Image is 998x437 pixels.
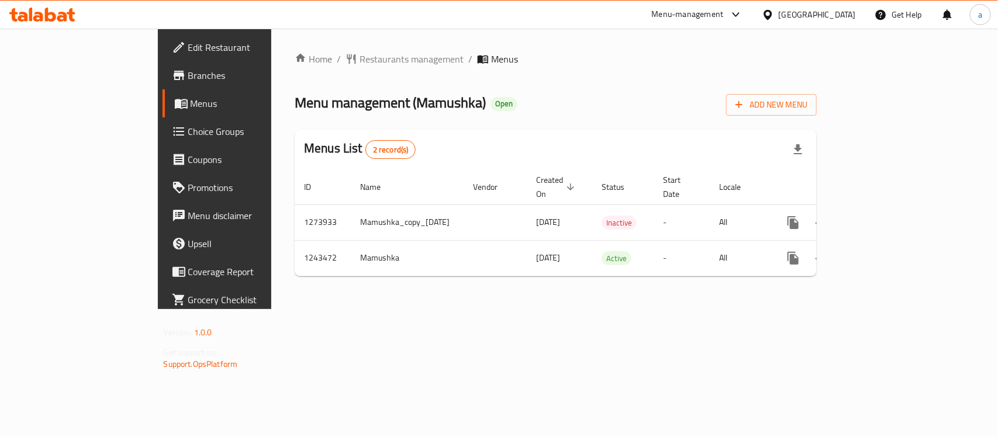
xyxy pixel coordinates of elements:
[191,96,315,110] span: Menus
[784,136,812,164] div: Export file
[188,293,315,307] span: Grocery Checklist
[164,325,192,340] span: Version:
[654,240,710,276] td: -
[163,286,324,314] a: Grocery Checklist
[163,174,324,202] a: Promotions
[188,237,315,251] span: Upsell
[164,345,217,360] span: Get support on:
[779,8,856,21] div: [GEOGRAPHIC_DATA]
[163,145,324,174] a: Coupons
[710,204,770,240] td: All
[194,325,212,340] span: 1.0.0
[188,181,315,195] span: Promotions
[468,52,472,66] li: /
[360,180,396,194] span: Name
[491,99,517,109] span: Open
[978,8,982,21] span: a
[602,180,640,194] span: Status
[304,140,416,159] h2: Menus List
[188,40,315,54] span: Edit Restaurant
[807,209,835,237] button: Change Status
[770,169,901,205] th: Actions
[304,180,326,194] span: ID
[351,240,464,276] td: Mamushka
[163,33,324,61] a: Edit Restaurant
[652,8,724,22] div: Menu-management
[807,244,835,272] button: Change Status
[536,214,560,230] span: [DATE]
[188,209,315,223] span: Menu disclaimer
[735,98,807,112] span: Add New Menu
[719,180,756,194] span: Locale
[366,144,416,155] span: 2 record(s)
[602,252,631,265] span: Active
[710,240,770,276] td: All
[295,89,486,116] span: Menu management ( Mamushka )
[491,97,517,111] div: Open
[779,209,807,237] button: more
[163,230,324,258] a: Upsell
[295,52,817,66] nav: breadcrumb
[602,216,637,230] span: Inactive
[163,61,324,89] a: Branches
[726,94,817,116] button: Add New Menu
[188,265,315,279] span: Coverage Report
[188,124,315,138] span: Choice Groups
[188,68,315,82] span: Branches
[365,140,416,159] div: Total records count
[473,180,513,194] span: Vendor
[337,52,341,66] li: /
[351,204,464,240] td: Mamushka_copy_[DATE]
[602,251,631,265] div: Active
[779,244,807,272] button: more
[663,173,696,201] span: Start Date
[163,202,324,230] a: Menu disclaimer
[536,250,560,265] span: [DATE]
[163,117,324,145] a: Choice Groups
[163,258,324,286] a: Coverage Report
[360,52,464,66] span: Restaurants management
[491,52,518,66] span: Menus
[163,89,324,117] a: Menus
[295,169,901,276] table: enhanced table
[536,173,578,201] span: Created On
[164,356,238,372] a: Support.OpsPlatform
[654,204,710,240] td: -
[346,52,464,66] a: Restaurants management
[188,152,315,167] span: Coupons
